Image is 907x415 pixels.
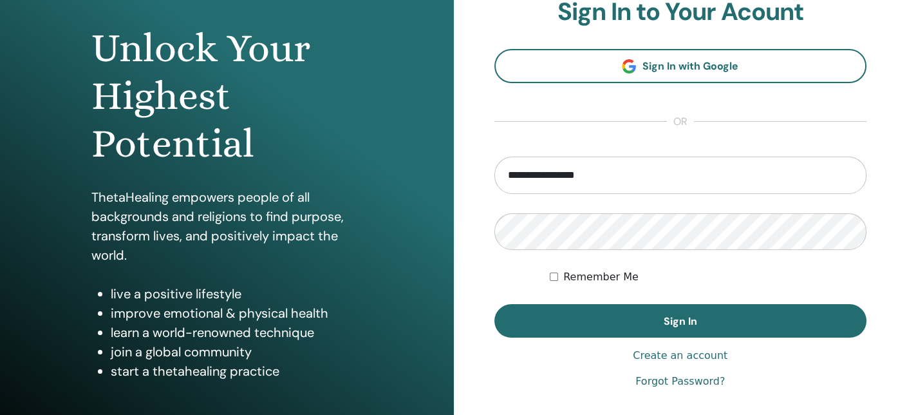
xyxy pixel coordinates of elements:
[635,374,725,389] a: Forgot Password?
[563,269,639,285] label: Remember Me
[494,49,867,83] a: Sign In with Google
[111,284,362,304] li: live a positive lifestyle
[667,114,694,130] span: or
[494,304,867,338] button: Sign In
[111,323,362,342] li: learn a world-renowned technique
[642,59,738,73] span: Sign In with Google
[550,269,866,285] div: Keep me authenticated indefinitely or until I manually logout
[91,188,362,265] p: ThetaHealing empowers people of all backgrounds and religions to find purpose, transform lives, a...
[111,304,362,323] li: improve emotional & physical health
[633,348,727,363] a: Create an account
[664,314,697,328] span: Sign In
[111,342,362,362] li: join a global community
[91,24,362,168] h1: Unlock Your Highest Potential
[111,362,362,381] li: start a thetahealing practice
